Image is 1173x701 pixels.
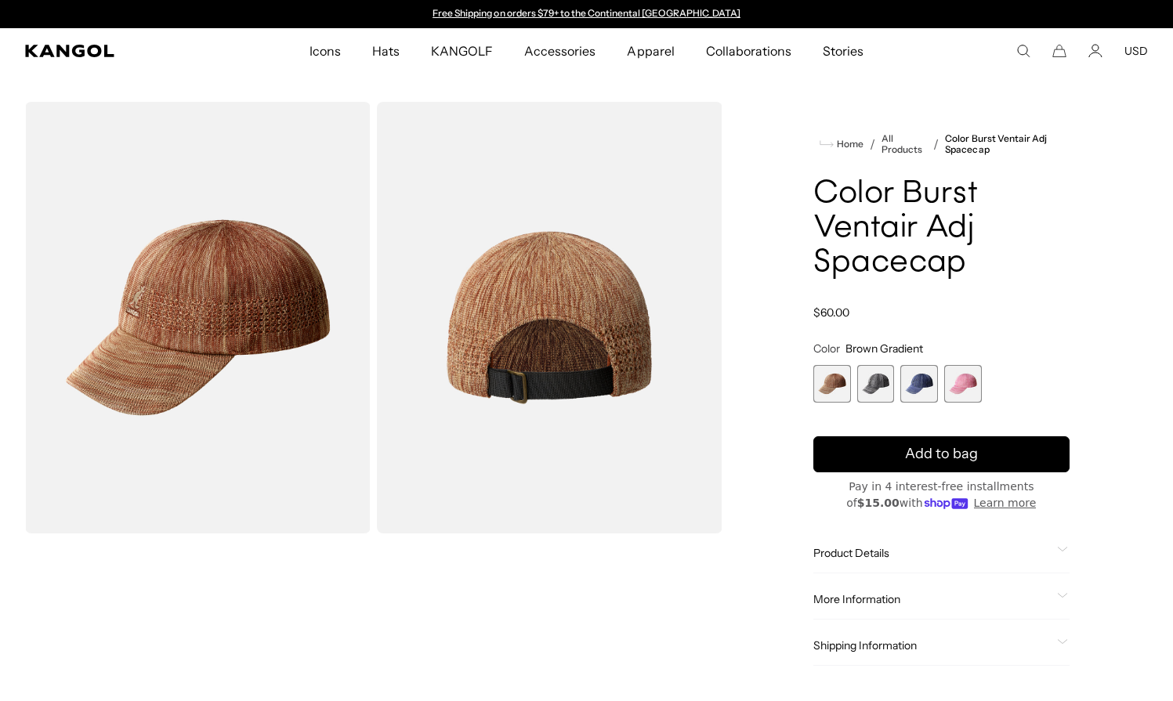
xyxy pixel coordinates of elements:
[425,8,748,20] slideshow-component: Announcement bar
[807,28,879,74] a: Stories
[377,102,722,533] img: color-brown-gradient
[813,592,1051,606] span: More Information
[813,365,851,403] div: 1 of 4
[25,102,371,533] img: color-brown-gradient
[882,133,928,155] a: All Products
[823,28,863,74] span: Stories
[1088,44,1102,58] a: Account
[944,365,982,403] label: Pink Gradient
[706,28,791,74] span: Collaborations
[25,45,204,57] a: Kangol
[813,638,1051,652] span: Shipping Information
[813,436,1070,472] button: Add to bag
[425,8,748,20] div: Announcement
[1124,44,1148,58] button: USD
[690,28,807,74] a: Collaborations
[1016,44,1030,58] summary: Search here
[857,365,895,403] div: 2 of 4
[945,133,1070,155] a: Color Burst Ventair Adj Spacecap
[310,28,341,74] span: Icons
[820,137,863,151] a: Home
[863,135,875,154] li: /
[357,28,415,74] a: Hats
[627,28,674,74] span: Apparel
[425,8,748,20] div: 1 of 2
[415,28,509,74] a: KANGOLF
[1052,44,1066,58] button: Cart
[845,341,923,356] span: Brown Gradient
[433,7,740,19] a: Free Shipping on orders $79+ to the Continental [GEOGRAPHIC_DATA]
[372,28,400,74] span: Hats
[944,365,982,403] div: 4 of 4
[509,28,611,74] a: Accessories
[905,443,978,464] span: Add to bag
[927,135,939,154] li: /
[294,28,357,74] a: Icons
[813,177,1070,280] h1: Color Burst Ventair Adj Spacecap
[900,365,938,403] div: 3 of 4
[25,102,722,533] product-gallery: Gallery Viewer
[611,28,690,74] a: Apparel
[900,365,938,403] label: Denim Gradient
[813,546,1051,560] span: Product Details
[857,365,895,403] label: Black Gradient
[813,365,851,403] label: Brown Gradient
[431,28,493,74] span: KANGOLF
[524,28,596,74] span: Accessories
[813,133,1070,155] nav: breadcrumbs
[813,305,849,320] span: $60.00
[813,341,840,356] span: Color
[834,139,863,150] span: Home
